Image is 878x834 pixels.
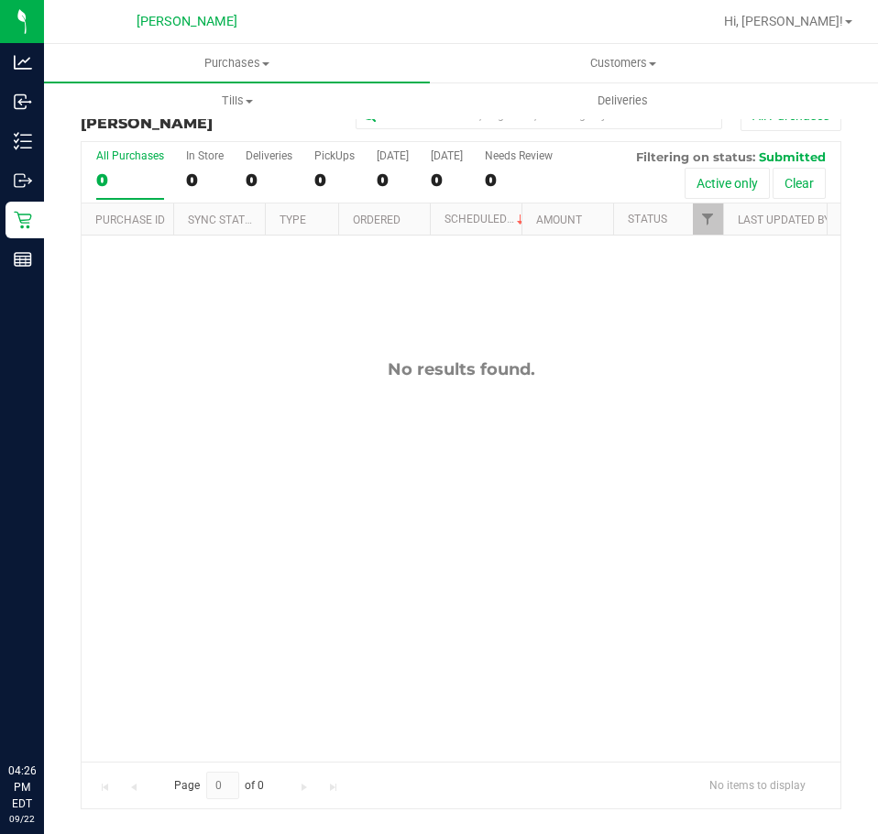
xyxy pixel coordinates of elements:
a: Type [280,214,306,226]
span: No items to display [695,772,820,799]
span: Purchases [44,55,430,71]
span: Tills [45,93,429,109]
a: Sync Status [188,214,258,226]
div: 0 [186,170,224,191]
a: Scheduled [444,213,528,225]
a: Customers [430,44,816,82]
inline-svg: Inventory [14,132,32,150]
a: Status [628,213,667,225]
div: [DATE] [377,149,409,162]
span: Page of 0 [159,772,280,800]
span: [PERSON_NAME] [81,115,213,132]
div: 0 [377,170,409,191]
h3: Purchase Fulfillment: [81,99,335,131]
a: Filter [693,203,723,235]
div: [DATE] [431,149,463,162]
div: 0 [485,170,553,191]
inline-svg: Reports [14,250,32,269]
div: Deliveries [246,149,292,162]
a: Deliveries [430,82,816,120]
button: Clear [773,168,826,199]
span: Deliveries [573,93,673,109]
inline-svg: Retail [14,211,32,229]
span: Hi, [PERSON_NAME]! [724,14,843,28]
span: Customers [431,55,815,71]
p: 04:26 PM EDT [8,763,36,812]
span: Filtering on status: [636,149,755,164]
div: No results found. [82,359,840,379]
inline-svg: Analytics [14,53,32,71]
div: 0 [96,170,164,191]
a: Ordered [353,214,401,226]
div: 0 [431,170,463,191]
div: Needs Review [485,149,553,162]
div: PickUps [314,149,355,162]
button: Active only [685,168,770,199]
span: Submitted [759,149,826,164]
div: 0 [246,170,292,191]
iframe: Resource center [18,687,73,742]
a: Tills [44,82,430,120]
div: All Purchases [96,149,164,162]
div: In Store [186,149,224,162]
a: Purchases [44,44,430,82]
a: Amount [536,214,582,226]
span: [PERSON_NAME] [137,14,237,29]
div: 0 [314,170,355,191]
a: Purchase ID [95,214,165,226]
inline-svg: Inbound [14,93,32,111]
inline-svg: Outbound [14,171,32,190]
p: 09/22 [8,812,36,826]
a: Last Updated By [738,214,830,226]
